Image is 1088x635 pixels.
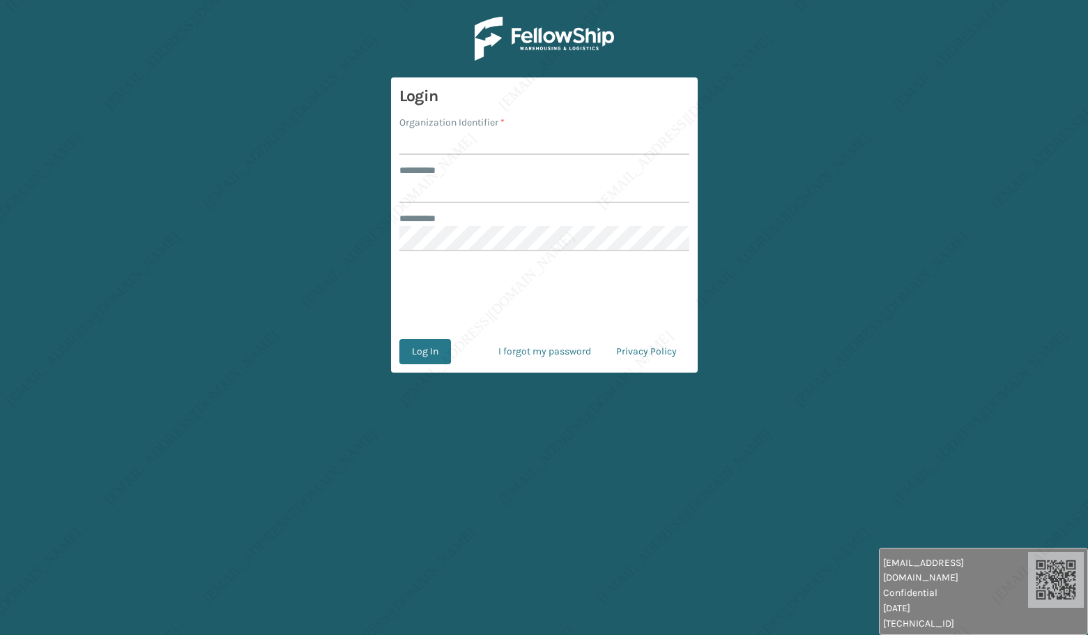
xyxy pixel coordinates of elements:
[604,339,689,364] a: Privacy Policy
[438,268,650,322] iframe: reCAPTCHA
[399,86,689,107] h3: Login
[883,616,1028,631] span: [TECHNICAL_ID]
[399,115,505,130] label: Organization Identifier
[399,339,451,364] button: Log In
[883,555,1028,585] span: [EMAIL_ADDRESS][DOMAIN_NAME]
[475,17,614,61] img: Logo
[486,339,604,364] a: I forgot my password
[883,585,1028,600] span: Confidential
[883,601,1028,615] span: [DATE]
